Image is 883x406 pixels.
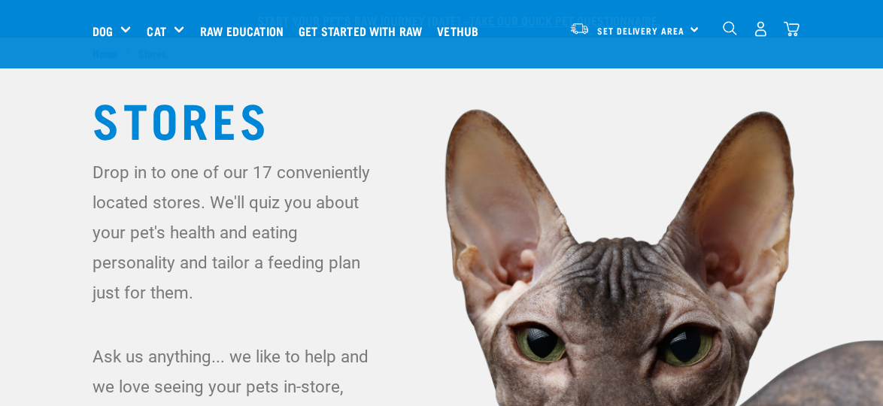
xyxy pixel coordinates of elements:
[196,1,295,61] a: Raw Education
[569,22,590,35] img: van-moving.png
[597,28,684,33] span: Set Delivery Area
[784,21,800,37] img: home-icon@2x.png
[93,91,790,145] h1: Stores
[723,21,737,35] img: home-icon-1@2x.png
[295,1,433,61] a: Get started with Raw
[93,22,113,40] a: Dog
[433,1,490,61] a: Vethub
[147,22,165,40] a: Cat
[93,157,372,308] p: Drop in to one of our 17 conveniently located stores. We'll quiz you about your pet's health and ...
[753,21,769,37] img: user.png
